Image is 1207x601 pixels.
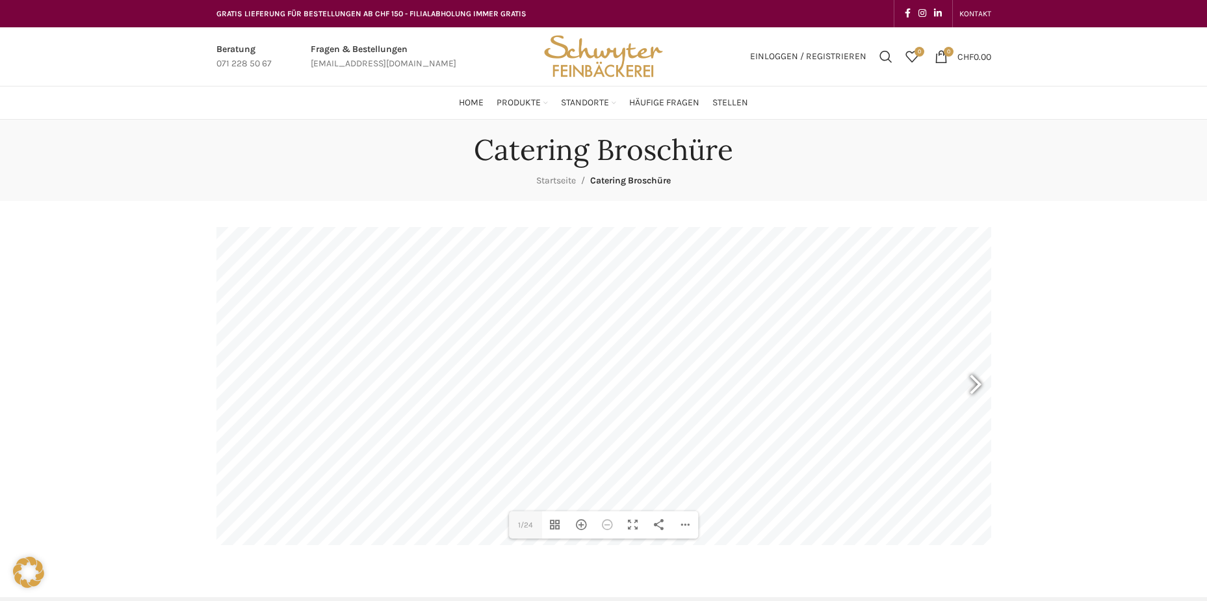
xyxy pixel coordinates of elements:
div: Secondary navigation [953,1,998,27]
span: KONTAKT [959,9,991,18]
span: 0 [915,47,924,57]
a: Suchen [873,44,899,70]
div: Teilen [646,511,672,539]
img: Bäckerei Schwyter [539,27,667,86]
a: Häufige Fragen [629,90,699,116]
span: Produkte [497,97,541,109]
div: Nächste Seite [959,354,991,419]
div: Vollbild umschalten [620,511,646,539]
span: Häufige Fragen [629,97,699,109]
bdi: 0.00 [957,51,991,62]
a: Infobox link [311,42,456,72]
span: Standorte [561,97,609,109]
a: Linkedin social link [930,5,946,23]
div: Meine Wunschliste [899,44,925,70]
a: Einloggen / Registrieren [744,44,873,70]
a: 0 [899,44,925,70]
a: Startseite [536,175,576,186]
a: Home [459,90,484,116]
span: Stellen [712,97,748,109]
a: KONTAKT [959,1,991,27]
span: Home [459,97,484,109]
span: Catering Broschüre [590,175,671,186]
div: Herauszoomen [594,511,620,539]
a: Infobox link [216,42,272,72]
a: Instagram social link [915,5,930,23]
span: GRATIS LIEFERUNG FÜR BESTELLUNGEN AB CHF 150 - FILIALABHOLUNG IMMER GRATIS [216,9,526,18]
span: CHF [957,51,974,62]
div: Vorschaubilder umschalten [542,511,568,539]
a: 0 CHF0.00 [928,44,998,70]
a: Produkte [497,90,548,116]
div: Hereinzoomen [568,511,594,539]
a: Site logo [539,50,667,61]
label: 1/24 [509,511,543,539]
span: 0 [944,47,954,57]
span: Einloggen / Registrieren [750,52,866,61]
div: Main navigation [210,90,998,116]
a: Stellen [712,90,748,116]
a: Facebook social link [901,5,915,23]
h1: Catering Broschüre [474,133,733,167]
a: Standorte [561,90,616,116]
